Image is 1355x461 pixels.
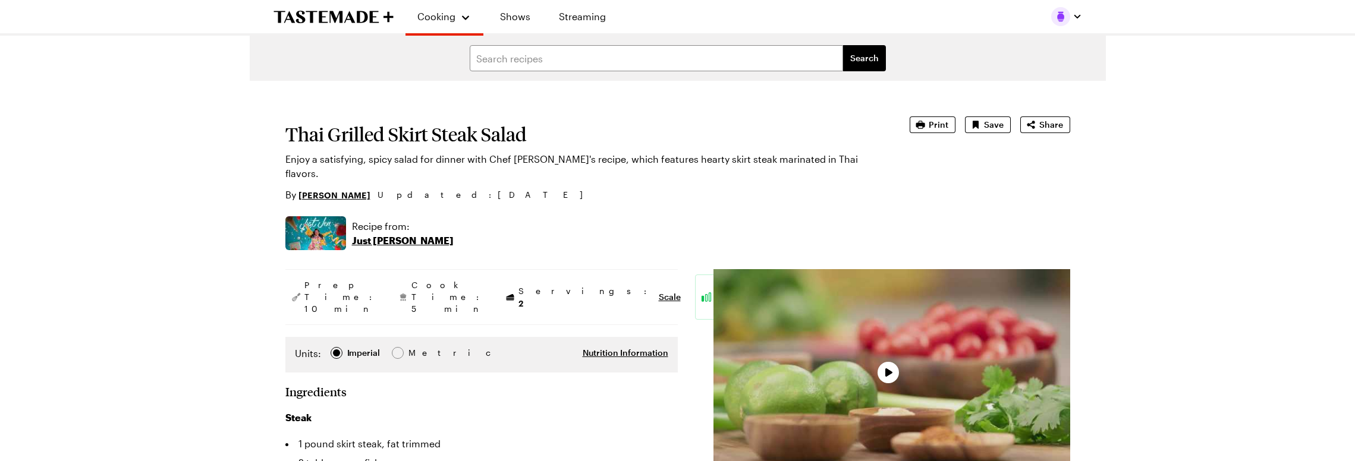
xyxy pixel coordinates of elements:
[352,219,454,233] p: Recipe from:
[929,119,948,131] span: Print
[843,45,886,71] button: filters
[417,5,471,29] button: Cooking
[965,116,1011,133] button: Save recipe
[583,347,668,359] button: Nutrition Information
[285,188,370,202] p: By
[285,216,346,250] img: Show where recipe is used
[470,45,843,71] input: Search recipes
[285,152,876,181] p: Enjoy a satisfying, spicy salad for dinner with Chef [PERSON_NAME]'s recipe, which features heart...
[1039,119,1063,131] span: Share
[295,346,433,363] div: Imperial Metric
[417,11,455,22] span: Cooking
[408,346,435,359] span: Metric
[518,297,523,308] span: 2
[285,384,347,399] h2: Ingredients
[378,188,595,201] span: Updated : [DATE]
[347,346,380,359] div: Imperial
[518,285,653,310] span: Servings:
[285,124,876,145] h1: Thai Grilled Skirt Steak Salad
[1051,7,1082,26] button: Profile picture
[1020,116,1070,133] button: Share
[298,188,370,201] a: [PERSON_NAME]
[984,119,1004,131] span: Save
[352,233,454,248] p: Just [PERSON_NAME]
[347,346,381,359] span: Imperial
[910,116,955,133] button: Print
[273,10,394,24] a: To Tastemade Home Page
[285,434,678,453] li: 1 pound skirt steak, fat trimmed
[408,346,433,359] div: Metric
[352,219,454,248] a: Recipe from:Just [PERSON_NAME]
[878,362,899,383] button: Play Video
[285,411,678,425] h3: Steak
[304,279,378,315] span: Prep Time: 10 min
[295,346,321,361] label: Units:
[659,291,681,303] button: Scale
[850,52,879,64] span: Search
[411,279,485,315] span: Cook Time: 5 min
[1051,7,1070,26] img: Profile picture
